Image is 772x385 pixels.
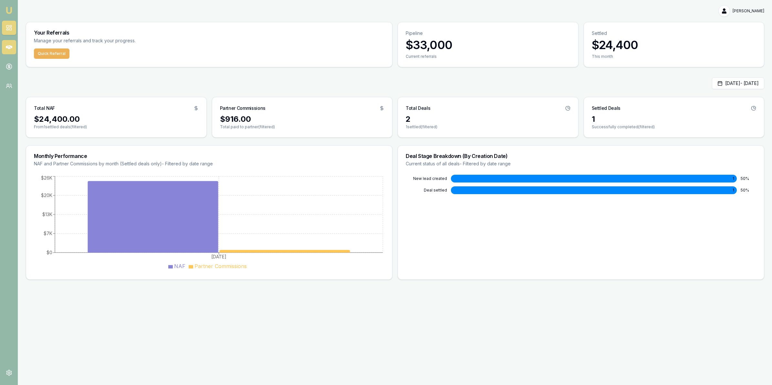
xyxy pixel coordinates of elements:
p: Settled [592,30,756,36]
div: Current referrals [406,54,570,59]
span: Partner Commissions [194,263,247,269]
h3: Monthly Performance [34,153,384,159]
p: NAF and Partner Commissions by month (Settled deals only) - Filtered by date range [34,161,384,167]
span: [PERSON_NAME] [733,8,764,14]
h3: $33,000 [406,38,570,51]
tspan: $13K [42,212,52,217]
button: Quick Referral [34,48,69,59]
img: emu-icon-u.png [5,6,13,14]
h3: Settled Deals [592,105,621,111]
h3: Partner Commissions [220,105,266,111]
p: From 1 settled deals (filtered) [34,124,199,130]
tspan: [DATE] [211,254,226,259]
div: 50 % [741,176,756,181]
div: 1 [592,114,756,124]
span: NAF [174,263,185,269]
div: This month [592,54,756,59]
p: Pipeline [406,30,570,36]
h3: $24,400 [592,38,756,51]
tspan: $20K [41,192,52,198]
p: Current status of all deals - Filtered by date range [406,161,756,167]
h3: Your Referrals [34,30,384,35]
tspan: $7K [44,231,52,236]
div: 50 % [741,188,756,193]
div: $24,400.00 [34,114,199,124]
span: 1 [733,176,734,181]
div: $916.00 [220,114,385,124]
div: NEW LEAD CREATED [406,176,447,181]
div: 2 [406,114,570,124]
tspan: $0 [47,250,52,255]
div: DEAL SETTLED [406,188,447,193]
p: Successfully completed (filtered) [592,124,756,130]
h3: Deal Stage Breakdown (By Creation Date) [406,153,756,159]
p: Total paid to partner (filtered) [220,124,385,130]
h3: Total Deals [406,105,430,111]
p: 1 settled (filtered) [406,124,570,130]
span: 1 [733,188,734,193]
tspan: $26K [41,175,52,181]
h3: Total NAF [34,105,55,111]
p: Manage your referrals and track your progress. [34,37,199,45]
button: [DATE]- [DATE] [712,78,764,89]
